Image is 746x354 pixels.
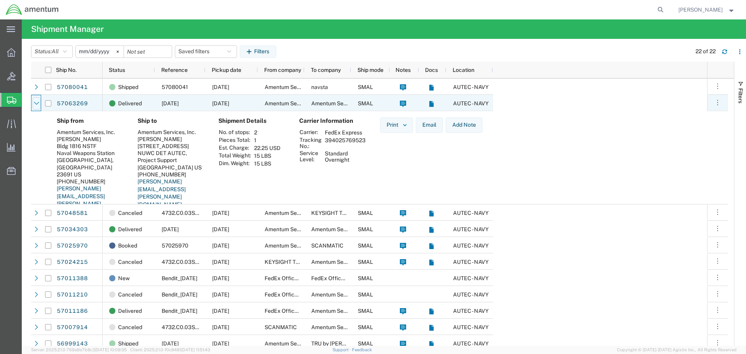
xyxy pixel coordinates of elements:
[322,150,368,164] td: Standard Overnight
[453,210,489,216] span: AUTEC - NAVY
[138,150,206,164] div: NUWC DET AUTEC, Project Support
[446,117,483,133] button: Add Note
[162,242,188,249] span: 57025970
[311,340,374,347] span: TRU by Hilton - AUTEC
[52,48,59,54] span: All
[265,308,346,314] span: FedEx Office Print & Ship Center
[695,47,716,56] div: 22 of 22
[162,84,188,90] span: 57080041
[299,150,322,164] th: Service Level:
[358,308,373,314] span: SMAL
[264,67,301,73] span: From company
[299,136,322,150] th: Tracking No.:
[299,129,322,136] th: Carrier:
[175,45,237,58] button: Saved filters
[212,275,229,281] span: 10/07/2025
[212,226,229,232] span: 10/06/2025
[109,67,125,73] span: Status
[138,136,206,143] div: [PERSON_NAME]
[333,347,352,352] a: Support
[311,324,370,330] span: Amentum Services, Inc.
[56,207,88,219] a: 57048581
[265,259,335,265] span: KEYSIGHT TECHNOLOGIES
[251,136,283,144] td: 1
[453,324,489,330] span: AUTEC - NAVY
[311,84,328,90] span: navsta
[57,143,125,150] div: Bldg 1816 NSTF
[118,286,142,303] span: Canceled
[265,291,346,298] span: FedEx Office Print & Ship Center
[118,205,142,221] span: Canceled
[218,144,251,152] th: Est. Charge:
[240,45,276,58] button: Filters
[265,324,297,330] span: SCANMATIC
[265,210,323,216] span: Amentum Services, Inc.
[162,210,252,216] span: 4732.C0.03SL.14090100.880E0110
[218,117,287,124] h4: Shipment Details
[265,84,323,90] span: Amentum Services, Inc.
[162,324,252,330] span: 4732.C0.03SL.14090100.880E0110
[311,210,382,216] span: KEYSIGHT TECHNOLOGIES
[311,259,370,265] span: Amentum Services, Inc.
[265,226,323,232] span: Amentum Services, Inc.
[56,256,88,268] a: 57024215
[358,340,373,347] span: SMAL
[212,291,229,298] span: 10/03/2025
[218,160,251,167] th: Dim. Weight:
[311,308,370,314] span: Amentum Services, Inc.
[311,226,370,232] span: Amentum Services, Inc.
[212,324,229,330] span: 10/03/2025
[5,4,59,16] img: logo
[118,270,130,286] span: New
[56,321,88,333] a: 57007914
[57,178,125,185] div: [PHONE_NUMBER]
[311,242,343,249] span: SCANMATIC
[118,221,142,237] span: Delivered
[311,67,341,73] span: To company
[57,129,125,136] div: Amentum Services, Inc.
[453,84,489,90] span: AUTEC - NAVY
[181,347,210,352] span: [DATE] 11:51:43
[358,100,373,106] span: SMAL
[56,81,88,93] a: 57080041
[31,347,127,352] span: Server: 2025.21.0-769a9a7b8c3
[678,5,736,14] button: [PERSON_NAME]
[218,136,251,144] th: Pieces Total:
[265,340,323,347] span: Amentum Services, Inc.
[212,67,241,73] span: Pickup date
[678,5,723,14] span: Ahmed Warraiat
[212,210,229,216] span: 10/08/2025
[251,152,283,160] td: 15 LBS
[453,226,489,232] span: AUTEC - NAVY
[265,275,346,281] span: FedEx Office Print & Ship Center
[57,136,125,143] div: [PERSON_NAME]
[311,291,370,298] span: Amentum Services, Inc.
[76,46,124,58] input: Not set
[218,152,251,160] th: Total Weight:
[352,347,372,352] a: Feedback
[56,239,88,252] a: 57025970
[56,272,88,284] a: 57011388
[265,100,323,106] span: Amentum Services, Inc.
[265,242,323,249] span: Amentum Services, Inc.
[162,226,179,232] span: 10-6-2025
[56,337,88,350] a: 56999143
[57,150,125,157] div: Naval Weapons Station
[737,88,744,103] span: Filters
[358,226,373,232] span: SMAL
[57,117,125,124] h4: Ship from
[212,242,229,249] span: 10/10/2025
[212,100,229,106] span: 10/09/2025
[358,275,373,281] span: SMAL
[401,122,408,129] img: dropdown
[162,275,197,281] span: Bendit_9-26-2025
[358,210,373,216] span: SMAL
[251,144,283,152] td: 22.25 USD
[138,143,206,150] div: [STREET_ADDRESS]
[118,237,137,254] span: Booked
[56,97,88,110] a: 57063269
[357,67,383,73] span: Ship mode
[57,185,105,214] a: [PERSON_NAME][EMAIL_ADDRESS][PERSON_NAME][DOMAIN_NAME]
[162,291,197,298] span: Bendit_10-03-2025
[118,254,142,270] span: Canceled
